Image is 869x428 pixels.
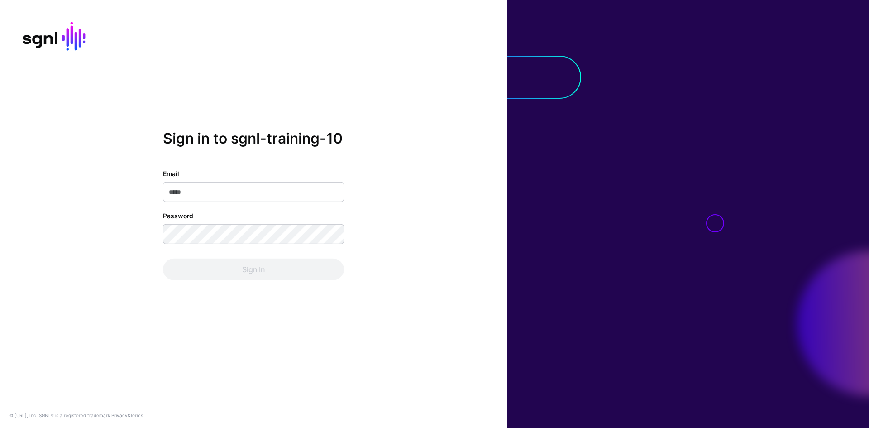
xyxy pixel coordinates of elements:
[163,211,193,221] label: Password
[111,413,128,418] a: Privacy
[130,413,143,418] a: Terms
[9,412,143,419] div: © [URL], Inc. SGNL® is a registered trademark. &
[163,130,344,147] h2: Sign in to sgnl-training-10
[163,169,179,178] label: Email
